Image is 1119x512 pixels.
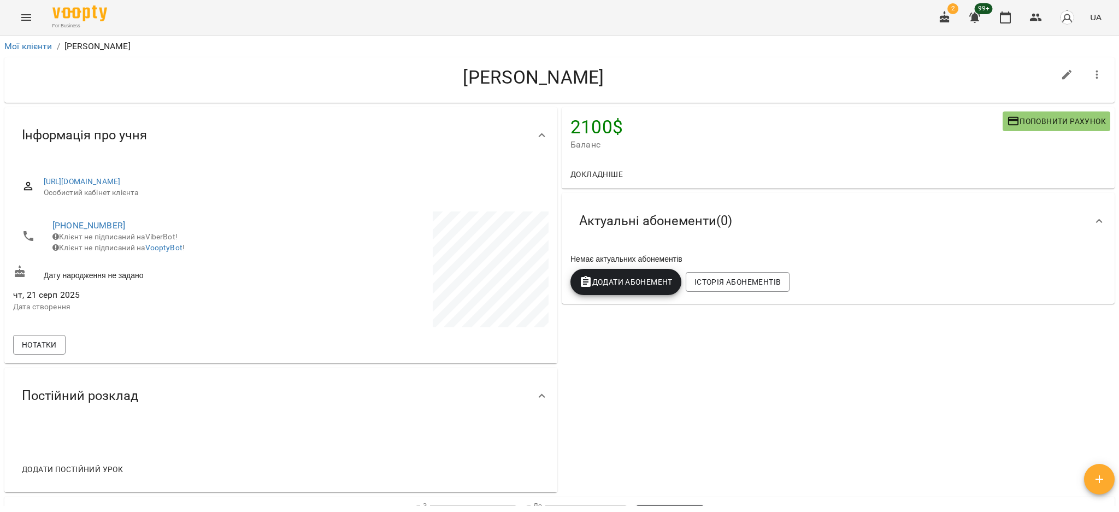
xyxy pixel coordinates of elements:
[52,220,125,231] a: [PHONE_NUMBER]
[579,213,732,229] span: Актуальні абонементи ( 0 )
[22,338,57,351] span: Нотатки
[17,460,127,479] button: Додати постійний урок
[1007,115,1106,128] span: Поповнити рахунок
[570,168,623,181] span: Докладніше
[52,243,185,252] span: Клієнт не підписаний на !
[4,107,557,163] div: Інформація про учня
[1059,10,1075,25] img: avatar_s.png
[694,275,781,289] span: Історія абонементів
[52,5,107,21] img: Voopty Logo
[570,116,1003,138] h4: 2100 $
[11,263,281,283] div: Дату народження не задано
[562,193,1115,249] div: Актуальні абонементи(0)
[13,289,279,302] span: чт, 21 серп 2025
[1086,7,1106,27] button: UA
[22,387,138,404] span: Постійний розклад
[22,463,123,476] span: Додати постійний урок
[44,177,121,186] a: [URL][DOMAIN_NAME]
[13,66,1054,89] h4: [PERSON_NAME]
[4,368,557,424] div: Постійний розклад
[145,243,182,252] a: VooptyBot
[52,22,107,30] span: For Business
[1003,111,1110,131] button: Поповнити рахунок
[52,232,178,241] span: Клієнт не підписаний на ViberBot!
[13,302,279,313] p: Дата створення
[579,275,673,289] span: Додати Абонемент
[4,41,52,51] a: Мої клієнти
[566,164,627,184] button: Докладніше
[686,272,790,292] button: Історія абонементів
[13,335,66,355] button: Нотатки
[570,138,1003,151] span: Баланс
[22,127,147,144] span: Інформація про учня
[570,269,681,295] button: Додати Абонемент
[1090,11,1102,23] span: UA
[57,40,60,53] li: /
[4,40,1115,53] nav: breadcrumb
[947,3,958,14] span: 2
[44,187,540,198] span: Особистий кабінет клієнта
[568,251,1108,267] div: Немає актуальних абонементів
[13,4,39,31] button: Menu
[64,40,131,53] p: [PERSON_NAME]
[975,3,993,14] span: 99+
